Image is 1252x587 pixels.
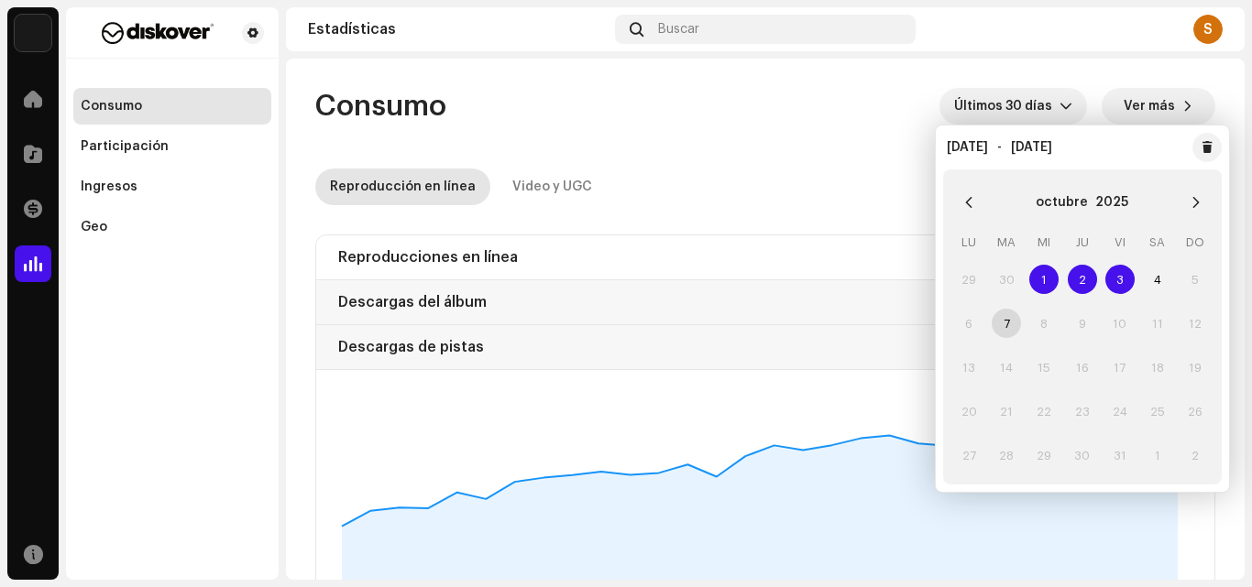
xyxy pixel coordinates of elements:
[81,22,235,44] img: f29a3560-dd48-4e38-b32b-c7dc0a486f0f
[1063,433,1101,477] td: 30
[1076,236,1089,248] span: JU
[997,236,1016,248] span: MA
[512,168,592,205] div: Video y UGC
[1026,301,1063,345] td: 8
[1101,345,1138,389] td: 17
[338,332,484,362] div: Descargas de pistas
[1063,257,1101,301] td: 2
[1138,345,1176,389] td: 18
[950,257,988,301] td: 29
[330,168,476,205] div: Reproducción en línea
[1101,389,1138,433] td: 24
[1011,141,1052,154] span: [DATE]
[1101,301,1138,345] td: 10
[954,88,1060,125] span: Últimos 30 días
[1026,389,1063,433] td: 22
[338,288,487,317] div: Descargas del álbum
[988,345,1026,389] td: 14
[658,22,699,37] span: Buscar
[81,99,142,114] div: Consumo
[73,128,271,165] re-m-nav-item: Participación
[1186,236,1204,248] span: DO
[950,345,988,389] td: 13
[1193,15,1223,44] div: S
[988,257,1026,301] td: 30
[81,179,137,194] div: Ingresos
[1138,433,1176,477] td: 1
[73,209,271,245] re-m-nav-item: Geo
[988,301,1026,345] td: 7
[961,236,976,248] span: LU
[1102,88,1215,125] button: Ver más
[1068,265,1097,294] span: 2
[1138,257,1176,301] td: 4
[1105,265,1135,294] span: 3
[308,22,608,37] div: Estadísticas
[1095,188,1128,217] button: Choose Year
[947,141,988,154] span: [DATE]
[1124,88,1175,125] span: Ver más
[943,169,1222,484] div: Choose Date
[1176,433,1214,477] td: 2
[1060,88,1072,125] div: dropdown trigger
[1026,257,1063,301] td: 1
[1036,188,1088,217] button: Choose Month
[1143,265,1172,294] span: 4
[997,141,1002,154] span: -
[73,168,271,205] re-m-nav-item: Ingresos
[1178,184,1214,221] button: Next Month
[988,389,1026,433] td: 21
[1101,257,1138,301] td: 3
[1038,236,1050,248] span: MI
[950,433,988,477] td: 27
[1138,301,1176,345] td: 11
[950,389,988,433] td: 20
[1115,236,1126,248] span: VI
[1138,389,1176,433] td: 25
[950,301,988,345] td: 6
[1029,265,1059,294] span: 1
[15,15,51,51] img: 297a105e-aa6c-4183-9ff4-27133c00f2e2
[338,243,518,272] div: Reproducciones en línea
[950,184,987,221] button: Previous Month
[1063,345,1101,389] td: 16
[1101,433,1138,477] td: 31
[1176,257,1214,301] td: 5
[1176,345,1214,389] td: 19
[1176,301,1214,345] td: 12
[81,220,107,234] div: Geo
[1063,301,1101,345] td: 9
[1176,389,1214,433] td: 26
[315,88,446,125] span: Consumo
[988,433,1026,477] td: 28
[81,139,169,154] div: Participación
[1026,345,1063,389] td: 15
[1026,433,1063,477] td: 29
[1149,236,1165,248] span: SA
[73,88,271,125] re-m-nav-item: Consumo
[1063,389,1101,433] td: 23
